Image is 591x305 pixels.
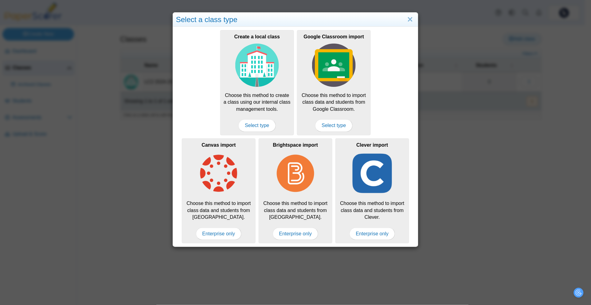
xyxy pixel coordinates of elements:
span: Select type [315,119,352,132]
div: Choose this method to create a class using our internal class management tools. [220,30,294,135]
b: Canvas import [202,142,236,148]
span: Enterprise only [273,228,319,240]
span: Select type [238,119,276,132]
img: class-type-brightspace.png [274,152,317,195]
img: class-type-clever.png [350,152,394,195]
div: Choose this method to import class data and students from Clever. [335,138,409,243]
b: Create a local class [234,34,280,39]
a: Create a local class Choose this method to create a class using our internal class management too... [220,30,294,135]
b: Google Classroom import [304,34,364,39]
img: class-type-local.svg [235,44,279,87]
div: Choose this method to import class data and students from Google Classroom. [297,30,371,135]
span: Enterprise only [350,228,395,240]
img: class-type-google-classroom.svg [312,44,356,87]
div: Select a class type [173,13,418,27]
img: class-type-canvas.png [197,152,241,195]
div: Choose this method to import class data and students from [GEOGRAPHIC_DATA]. [259,138,332,243]
b: Brightspace import [273,142,318,148]
a: Close [405,14,415,25]
div: Choose this method to import class data and students from [GEOGRAPHIC_DATA]. [182,138,256,243]
a: Google Classroom import Choose this method to import class data and students from Google Classroo... [297,30,371,135]
b: Clever import [356,142,388,148]
span: Enterprise only [196,228,242,240]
